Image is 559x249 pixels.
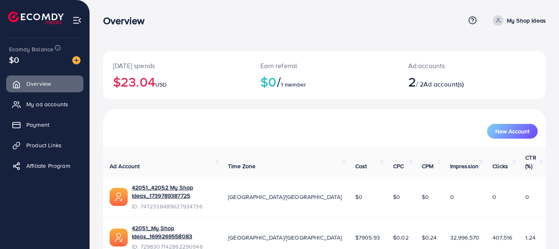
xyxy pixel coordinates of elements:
[228,193,342,201] span: [GEOGRAPHIC_DATA]/[GEOGRAPHIC_DATA]
[450,162,479,170] span: Impression
[281,80,306,89] span: 1 member
[6,158,83,174] a: Affiliate Program
[110,162,140,170] span: Ad Account
[26,121,49,129] span: Payment
[6,117,83,133] a: Payment
[6,96,83,112] a: My ad accounts
[26,80,51,88] span: Overview
[492,233,512,242] span: 407,516
[260,61,388,71] p: Earn referral
[492,162,508,170] span: Clicks
[8,11,64,24] img: logo
[155,80,167,89] span: USD
[495,128,529,134] span: New Account
[113,74,241,89] h2: $23.04
[132,224,215,241] a: 42051_My Shop Ideas_1699269558083
[113,61,241,71] p: [DATE] spends
[524,212,553,243] iframe: Chat
[422,162,433,170] span: CPM
[408,72,416,91] span: 2
[408,61,499,71] p: Ad accounts
[393,162,404,170] span: CPC
[408,74,499,89] h2: / 2
[72,16,82,25] img: menu
[110,228,128,247] img: ic-ads-acc.e4c84228.svg
[450,233,480,242] span: 32,996,570
[422,233,437,242] span: $0.24
[6,75,83,92] a: Overview
[132,183,215,200] a: 42051_42052 My Shop Ideas_1739789387725
[260,74,388,89] h2: $0
[355,233,380,242] span: $7905.93
[393,193,400,201] span: $0
[103,15,151,27] h3: Overview
[487,124,538,139] button: New Account
[490,15,546,26] a: My Shop Ideas
[355,193,362,201] span: $0
[26,162,70,170] span: Affiliate Program
[9,45,53,53] span: Ecomdy Balance
[507,16,546,25] p: My Shop Ideas
[132,202,215,210] span: ID: 7472338489627934736
[423,80,464,89] span: Ad account(s)
[26,141,62,149] span: Product Links
[525,153,536,170] span: CTR (%)
[393,233,409,242] span: $0.02
[228,162,255,170] span: Time Zone
[422,193,429,201] span: $0
[492,193,496,201] span: 0
[26,100,68,108] span: My ad accounts
[277,72,281,91] span: /
[228,233,342,242] span: [GEOGRAPHIC_DATA]/[GEOGRAPHIC_DATA]
[525,193,529,201] span: 0
[355,162,367,170] span: Cost
[9,54,19,66] span: $0
[72,56,81,64] img: image
[450,193,454,201] span: 0
[110,188,128,206] img: ic-ads-acc.e4c84228.svg
[6,137,83,153] a: Product Links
